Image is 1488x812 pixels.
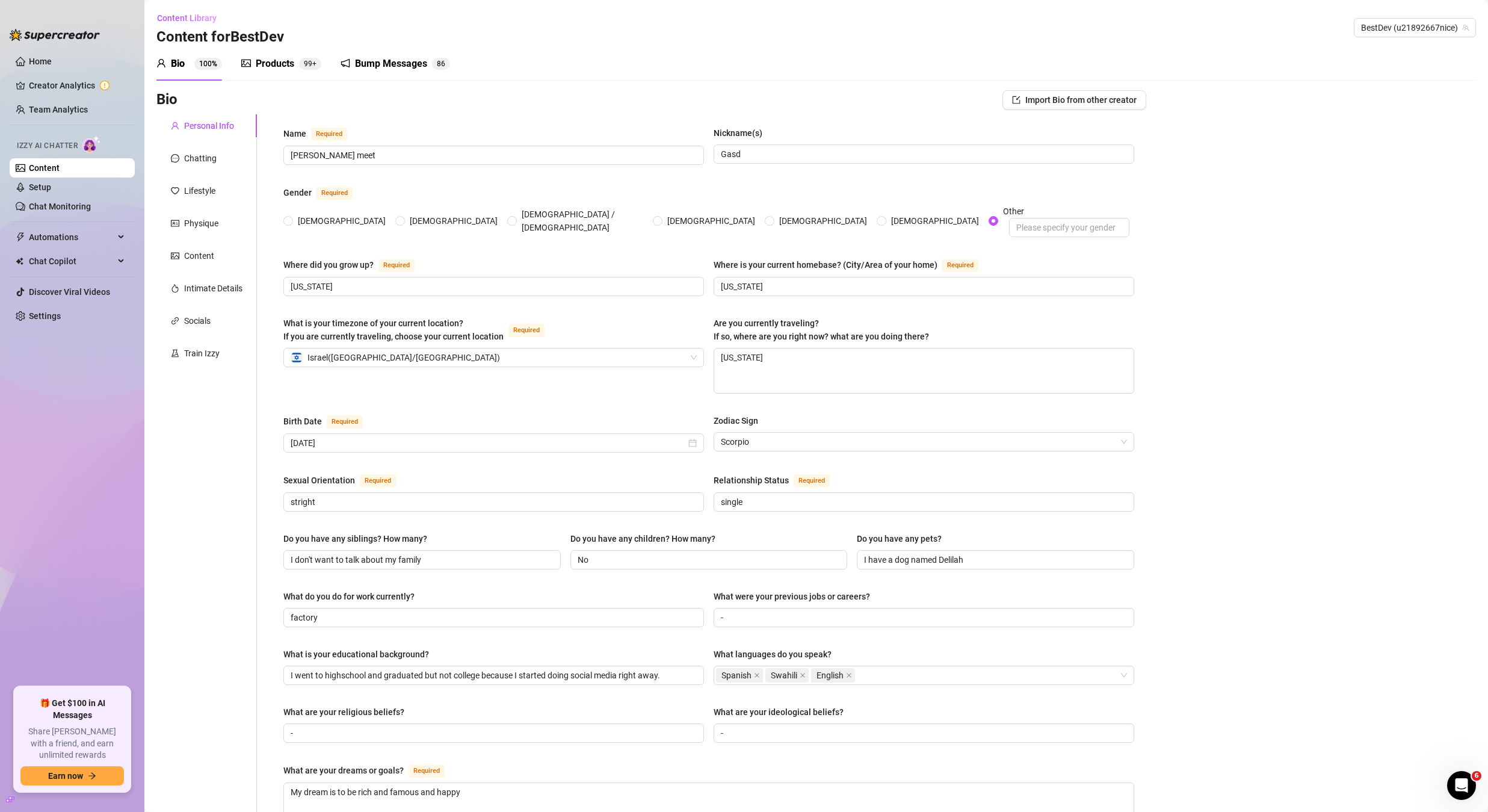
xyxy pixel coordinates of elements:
span: close [846,672,852,678]
img: logo-BBDzfeDw.svg [10,29,100,41]
sup: 146 [299,58,321,70]
span: Chat Copilot [29,252,114,271]
span: notification [341,58,350,68]
span: team [1462,24,1469,31]
div: What is your educational background? [283,648,429,661]
span: English [811,668,855,683]
a: Discover Viral Videos [29,287,110,297]
div: Socials [184,314,211,327]
div: Bio [171,57,185,71]
span: user [171,122,179,130]
span: Automations [29,228,114,247]
div: Personal Info [184,119,234,132]
span: 🎁 Get $100 in AI Messages [20,698,124,721]
input: Sexual Orientation [291,495,694,509]
label: Do you have any children? How many? [570,532,724,545]
span: Earn now [48,771,83,781]
div: Intimate Details [184,282,242,295]
img: Chat Copilot [16,257,23,265]
span: Required [327,415,363,429]
label: Where is your current homebase? (City/Area of your home) [714,258,992,272]
span: Required [508,324,545,337]
input: Name [291,149,694,162]
span: Izzy AI Chatter [17,140,78,152]
div: Do you have any siblings? How many? [283,532,427,545]
div: Where did you grow up? [283,258,374,271]
span: Scorpio [721,433,1127,451]
span: Required [942,259,978,272]
span: Required [311,128,347,141]
div: Nickname(s) [714,126,762,140]
span: build [6,795,14,804]
span: Import Bio from other creator [1025,95,1137,105]
input: Do you have any pets? [864,553,1125,566]
input: Where did you grow up? [291,280,694,293]
label: What is your educational background? [283,648,437,661]
span: picture [241,58,251,68]
span: message [171,154,179,163]
span: experiment [171,349,179,358]
iframe: Intercom live chat [1447,771,1476,800]
label: Gender [283,185,366,200]
label: Nickname(s) [714,126,771,140]
div: What are your ideological beliefs? [714,705,844,719]
span: [DEMOGRAPHIC_DATA] [662,214,760,228]
span: close [754,672,760,678]
label: Where did you grow up? [283,258,428,272]
div: Do you have any pets? [857,532,942,545]
a: Team Analytics [29,105,88,114]
input: Do you have any siblings? How many? [291,553,551,566]
div: Bump Messages [355,57,427,71]
label: What are your dreams or goals? [283,763,458,778]
span: link [171,317,179,325]
div: What were your previous jobs or careers? [714,590,870,603]
span: [DEMOGRAPHIC_DATA] [405,214,502,228]
input: Relationship Status [721,495,1125,509]
span: [DEMOGRAPHIC_DATA] [886,214,984,228]
span: heart [171,187,179,195]
label: Zodiac Sign [714,414,767,427]
label: What are your religious beliefs? [283,705,413,719]
a: Content [29,163,60,173]
span: close [800,672,806,678]
div: What are your dreams or goals? [283,764,404,777]
input: What are your ideological beliefs? [721,727,1125,740]
span: Spanish [721,669,752,682]
div: What languages do you speak? [714,648,832,661]
label: What are your ideological beliefs? [714,705,852,719]
span: Content Library [157,13,217,23]
input: What do you do for work currently? [291,611,694,624]
span: Required [794,474,830,488]
div: Relationship Status [714,474,789,487]
h3: Content for BestDev [156,28,284,47]
span: [DEMOGRAPHIC_DATA] [774,214,872,228]
span: Spanish [716,668,763,683]
span: Required [316,187,353,200]
input: Where is your current homebase? (City/Area of your home) [721,280,1125,293]
textarea: [US_STATE] [714,349,1134,393]
span: BestDev (u21892667nice) [1361,19,1469,37]
label: Name [283,126,360,141]
span: Israel ( [GEOGRAPHIC_DATA]/[GEOGRAPHIC_DATA] ) [307,349,500,367]
span: thunderbolt [16,232,25,242]
div: Zodiac Sign [714,414,758,427]
span: Swahili [765,668,809,683]
label: What were your previous jobs or careers? [714,590,878,603]
label: Do you have any pets? [857,532,950,545]
div: Where is your current homebase? (City/Area of your home) [714,258,937,271]
h3: Bio [156,90,178,110]
img: AI Chatter [82,135,101,153]
span: 6 [441,60,445,68]
sup: 86 [432,58,450,70]
button: Earn nowarrow-right [20,766,124,786]
input: What languages do you speak? [857,668,860,683]
span: 8 [437,60,441,68]
label: What languages do you speak? [714,648,840,661]
sup: 100% [194,58,222,70]
label: Relationship Status [714,473,843,488]
input: What are your religious beliefs? [291,727,694,740]
span: arrow-right [88,772,96,780]
label: Birth Date [283,414,376,429]
input: Birth Date [291,436,686,450]
div: Lifestyle [184,184,215,197]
